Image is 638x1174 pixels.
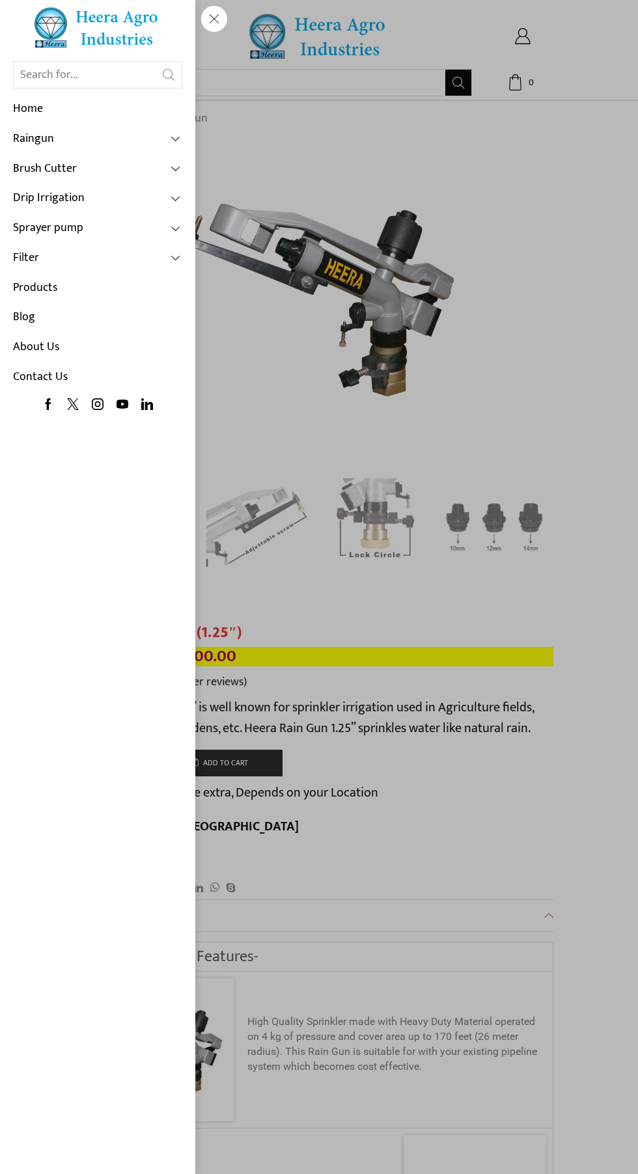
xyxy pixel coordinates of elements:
input: Search for... [14,62,156,88]
a: Brush Cutter [13,154,182,184]
button: Search button [156,62,182,88]
a: Blog [13,303,182,333]
a: Home [13,94,182,124]
a: Filter [13,243,182,273]
a: Products [13,273,182,303]
a: Contact Us [13,362,182,392]
a: Sprayer pump [13,213,182,243]
a: Drip Irrigation [13,184,182,213]
a: Raingun [13,124,182,154]
a: About Us [13,333,182,362]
